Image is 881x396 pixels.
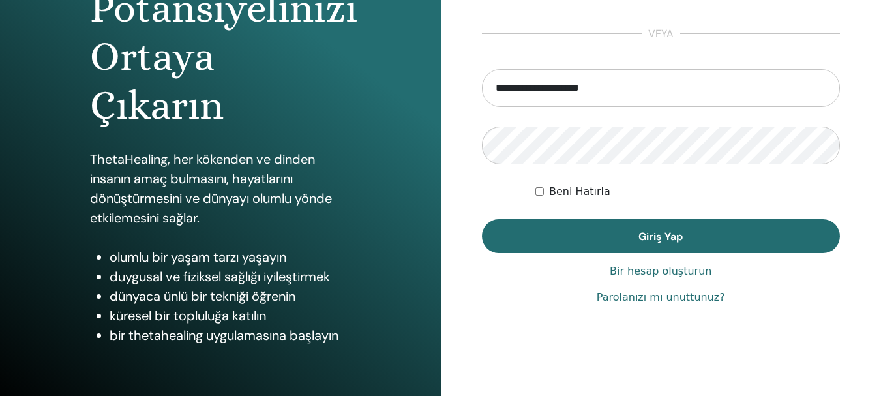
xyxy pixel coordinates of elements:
[110,327,338,344] font: bir thetahealing uygulamasına başlayın
[535,184,840,200] div: Beni süresiz olarak veya manuel olarak çıkış yapana kadar kimlik doğrulamalı tut
[90,151,332,226] font: ThetaHealing, her kökenden ve dinden insanın amaç bulmasını, hayatlarını dönüştürmesini ve dünyay...
[110,268,330,285] font: duygusal ve fiziksel sağlığı iyileştirmek
[597,290,725,305] a: Parolanızı mı unuttunuz?
[638,230,683,243] font: Giriş Yap
[549,185,610,198] font: Beni Hatırla
[110,307,266,324] font: küresel bir topluluğa katılın
[610,265,711,277] font: Bir hesap oluşturun
[110,288,295,305] font: dünyaca ünlü bir tekniği öğrenin
[597,291,725,303] font: Parolanızı mı unuttunuz?
[610,264,711,279] a: Bir hesap oluşturun
[110,249,286,266] font: olumlu bir yaşam tarzı yaşayın
[648,27,674,40] font: veya
[482,219,841,253] button: Giriş Yap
